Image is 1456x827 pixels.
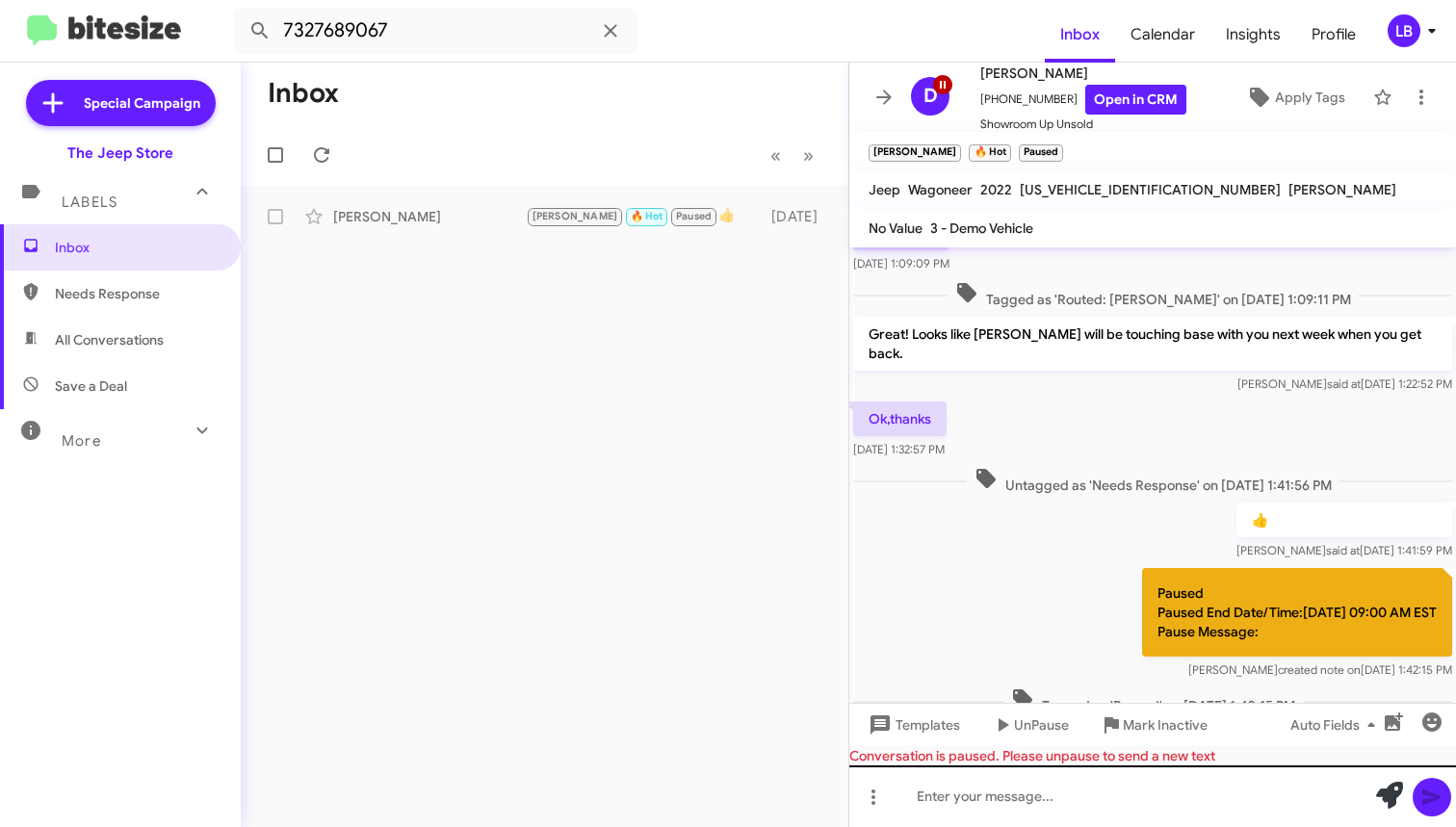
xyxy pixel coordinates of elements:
[67,143,173,163] div: The Jeep Store
[1290,708,1383,742] span: Auto Fields
[969,144,1010,162] small: 🔥 Hot
[1275,708,1398,742] button: Auto Fields
[1236,503,1452,537] p: 👍
[1236,543,1452,557] span: [PERSON_NAME] [DATE] 1:41:59 PM
[1275,80,1345,115] span: Apply Tags
[1388,14,1420,47] div: LB
[268,78,339,109] h1: Inbox
[1326,543,1360,557] span: said at
[759,136,793,175] button: Previous
[930,220,1033,237] span: 3 - Demo Vehicle
[1188,662,1452,677] span: [PERSON_NAME] [DATE] 1:42:15 PM
[233,8,637,54] input: Search
[55,238,219,257] span: Inbox
[1371,14,1435,47] button: LB
[853,317,1452,371] p: Great! Looks like [PERSON_NAME] will be touching base with you next week when you get back.
[62,432,101,450] span: More
[923,81,938,112] span: D
[1014,708,1069,742] span: UnPause
[1085,85,1186,115] a: Open in CRM
[1142,568,1452,657] p: Paused Paused End Date/Time:[DATE] 09:00 AM EST Pause Message:
[975,708,1084,742] button: UnPause
[1019,144,1063,162] small: Paused
[849,746,1456,765] div: Conversation is paused. Please unpause to send a new text
[980,115,1186,134] span: Showroom Up Unsold
[1084,708,1223,742] button: Mark Inactive
[55,330,164,349] span: All Conversations
[853,401,947,436] p: Ok,thanks
[869,181,900,198] span: Jeep
[1115,7,1210,63] a: Calendar
[55,376,127,396] span: Save a Deal
[1020,181,1281,198] span: [US_VEHICLE_IDENTIFICATION_NUMBER]
[771,207,833,226] div: [DATE]
[849,708,975,742] button: Templates
[1296,7,1371,63] a: Profile
[1123,708,1208,742] span: Mark Inactive
[55,284,219,303] span: Needs Response
[865,708,960,742] span: Templates
[980,181,1012,198] span: 2022
[948,281,1359,309] span: Tagged as 'Routed: [PERSON_NAME]' on [DATE] 1:09:11 PM
[869,144,961,162] small: [PERSON_NAME]
[84,93,200,113] span: Special Campaign
[1237,376,1452,391] span: [PERSON_NAME] [DATE] 1:22:52 PM
[803,143,814,168] span: »
[526,205,771,227] div: 👍
[1327,376,1361,391] span: said at
[62,194,117,211] span: Labels
[1288,181,1396,198] span: [PERSON_NAME]
[533,210,618,222] span: [PERSON_NAME]
[980,85,1186,115] span: [PHONE_NUMBER]
[676,210,712,222] span: Paused
[1210,7,1296,63] a: Insights
[980,62,1186,85] span: [PERSON_NAME]
[869,220,923,237] span: No Value
[631,210,663,222] span: 🔥 Hot
[770,143,781,168] span: «
[1003,687,1303,715] span: Tagged as 'Paused' on [DATE] 1:42:15 PM
[1045,7,1115,63] a: Inbox
[967,467,1339,495] span: Untagged as 'Needs Response' on [DATE] 1:41:56 PM
[1278,662,1361,677] span: created note on
[908,181,973,198] span: Wagoneer
[333,207,526,226] div: [PERSON_NAME]
[760,136,825,175] nav: Page navigation example
[853,442,945,456] span: [DATE] 1:32:57 PM
[26,80,216,126] a: Special Campaign
[853,256,949,271] span: [DATE] 1:09:09 PM
[792,136,825,175] button: Next
[1226,80,1364,115] button: Apply Tags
